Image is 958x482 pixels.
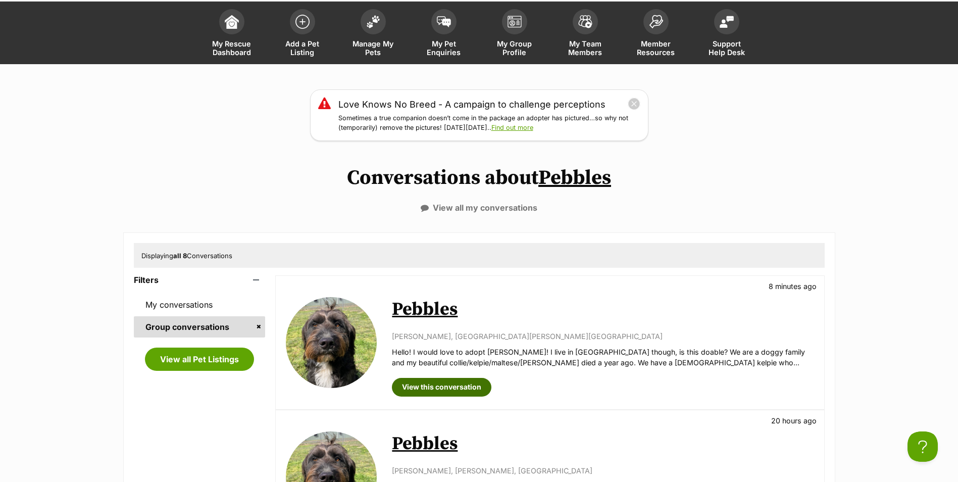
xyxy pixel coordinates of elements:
[173,252,187,260] strong: all 8
[134,316,266,338] a: Group conversations
[392,465,814,476] p: [PERSON_NAME], [PERSON_NAME], [GEOGRAPHIC_DATA]
[295,15,310,29] img: add-pet-listing-icon-0afa8454b4691262ce3f59096e99ab1cd57d4a30225e0717b998d2c9b9846f56.svg
[491,124,533,131] a: Find out more
[771,415,817,426] p: 20 hours ago
[691,4,762,64] a: Support Help Desk
[196,4,267,64] a: My Rescue Dashboard
[649,15,663,28] img: member-resources-icon-8e73f808a243e03378d46382f2149f9095a855e16c252ad45f914b54edf8863c.svg
[280,39,325,57] span: Add a Pet Listing
[366,15,380,28] img: manage-my-pets-icon-02211641906a0b7f246fdf0571729dbe1e7629f14944591b6c1af311fb30b64b.svg
[134,275,266,284] header: Filters
[392,432,458,455] a: Pebbles
[338,98,606,111] a: Love Knows No Breed - A campaign to challenge perceptions
[437,16,451,27] img: pet-enquiries-icon-7e3ad2cf08bfb03b45e93fb7055b45f3efa6380592205ae92323e6603595dc1f.svg
[704,39,749,57] span: Support Help Desk
[350,39,396,57] span: Manage My Pets
[286,297,377,388] img: Pebbles
[550,4,621,64] a: My Team Members
[538,165,611,190] a: Pebbles
[209,39,255,57] span: My Rescue Dashboard
[907,431,938,462] iframe: Help Scout Beacon - Open
[508,16,522,28] img: group-profile-icon-3fa3cf56718a62981997c0bc7e787c4b2cf8bcc04b72c1350f741eb67cf2f40e.svg
[134,294,266,315] a: My conversations
[563,39,608,57] span: My Team Members
[628,98,640,110] button: close
[720,16,734,28] img: help-desk-icon-fdf02630f3aa405de69fd3d07c3f3aa587a6932b1a1747fa1d2bba05be0121f9.svg
[633,39,679,57] span: Member Resources
[392,331,814,342] p: [PERSON_NAME], [GEOGRAPHIC_DATA][PERSON_NAME][GEOGRAPHIC_DATA]
[421,39,467,57] span: My Pet Enquiries
[145,348,254,371] a: View all Pet Listings
[338,4,409,64] a: Manage My Pets
[392,347,814,368] p: Hello! I would love to adopt [PERSON_NAME]! I live in [GEOGRAPHIC_DATA] though, is this doable? W...
[392,378,491,396] a: View this conversation
[421,203,537,212] a: View all my conversations
[492,39,537,57] span: My Group Profile
[409,4,479,64] a: My Pet Enquiries
[338,114,640,133] p: Sometimes a true companion doesn’t come in the package an adopter has pictured…so why not (tempor...
[769,281,817,292] p: 8 minutes ago
[141,252,232,260] span: Displaying Conversations
[225,15,239,29] img: dashboard-icon-eb2f2d2d3e046f16d808141f083e7271f6b2e854fb5c12c21221c1fb7104beca.svg
[392,298,458,321] a: Pebbles
[578,15,592,28] img: team-members-icon-5396bd8760b3fe7c0b43da4ab00e1e3bb1a5d9ba89233759b79545d2d3fc5d0d.svg
[267,4,338,64] a: Add a Pet Listing
[621,4,691,64] a: Member Resources
[479,4,550,64] a: My Group Profile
